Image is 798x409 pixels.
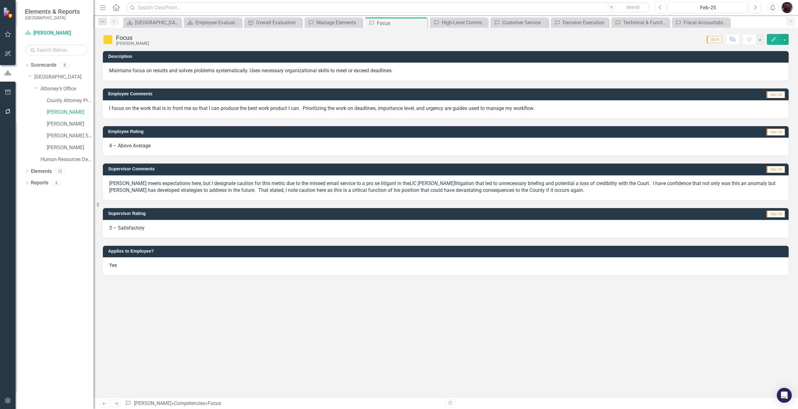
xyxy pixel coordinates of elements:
[55,169,65,174] div: 12
[684,19,728,26] div: Fiscal Accountability
[108,54,786,59] h3: Description
[256,19,300,26] div: Overall Evaluation
[108,211,558,216] h3: Supervisor Rating
[670,4,746,12] div: Feb-25
[134,400,171,406] a: [PERSON_NAME]
[25,45,87,55] input: Search Below...
[767,211,785,217] span: Dec-24
[109,105,782,112] p: I focus on the work that is in front me so that I can produce the best work product I can. Priori...
[116,41,149,46] div: [PERSON_NAME]
[613,19,668,26] a: Technical & Functional Expertise
[25,30,87,37] a: [PERSON_NAME]
[31,179,48,187] a: Reports
[377,19,426,27] div: Focus
[34,74,94,81] a: [GEOGRAPHIC_DATA]
[492,19,547,26] a: Customer Service
[767,91,785,98] span: Dec-24
[208,400,221,406] div: Focus
[116,34,149,41] div: Focus
[2,7,14,18] img: ClearPoint Strategy
[135,19,180,26] div: [GEOGRAPHIC_DATA]
[502,19,547,26] div: Customer Service
[668,2,748,13] button: Feb-25
[767,166,785,173] span: Dec-24
[25,15,80,20] small: [GEOGRAPHIC_DATA]
[126,2,650,13] input: Search ClearPoint...
[108,249,786,254] h3: Applies to Employee?
[25,8,80,15] span: Elements & Reports
[108,167,589,171] h3: Supervisor Comments
[195,19,240,26] div: Employee Evaluation Navigation
[125,19,180,26] a: [GEOGRAPHIC_DATA]
[246,19,300,26] a: Overall Evaluation
[626,5,640,10] span: Search
[431,19,486,26] a: High-Level Commitment to Organization
[442,19,486,26] div: High-Level Commitment to Organization
[47,97,94,104] a: County Attorney Program
[41,85,94,93] a: Attorney's Office
[316,19,361,26] div: Manage Elements
[185,19,240,26] a: Employee Evaluation Navigation
[777,388,792,403] div: Open Intercom Messenger
[108,129,549,134] h3: Employee Rating
[563,19,607,26] div: Decision Execution
[781,2,793,13] img: Matthew Hoyt
[109,225,145,231] span: 3 – Satisfactory
[174,400,205,406] a: Competencies
[306,19,361,26] a: Manage Elements
[109,143,151,149] span: 4 – Above Average
[103,35,113,45] img: Caution
[31,62,56,69] a: Scorecards
[60,63,70,68] div: 8
[623,19,668,26] div: Technical & Functional Expertise
[109,262,117,268] span: Yes
[707,36,722,43] span: 2024
[410,180,455,186] em: LIC [PERSON_NAME]
[51,180,61,186] div: 6
[767,129,785,136] span: Dec-24
[108,92,582,96] h3: Employee Comments
[617,3,648,12] button: Search
[47,132,94,140] a: [PERSON_NAME] San [PERSON_NAME]
[125,400,441,407] div: » »
[109,180,782,194] p: [PERSON_NAME] meets expectations here, but I designate caution for this metric due to the missed ...
[31,168,52,175] a: Elements
[673,19,728,26] a: Fiscal Accountability
[109,67,782,74] p: Maintains focus on results and solves problems systematically. Uses necessary organizational skil...
[552,19,607,26] a: Decision Execution
[41,156,94,163] a: Human Resources Department
[47,109,94,116] a: [PERSON_NAME]
[47,121,94,128] a: [PERSON_NAME]
[47,144,94,151] a: [PERSON_NAME]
